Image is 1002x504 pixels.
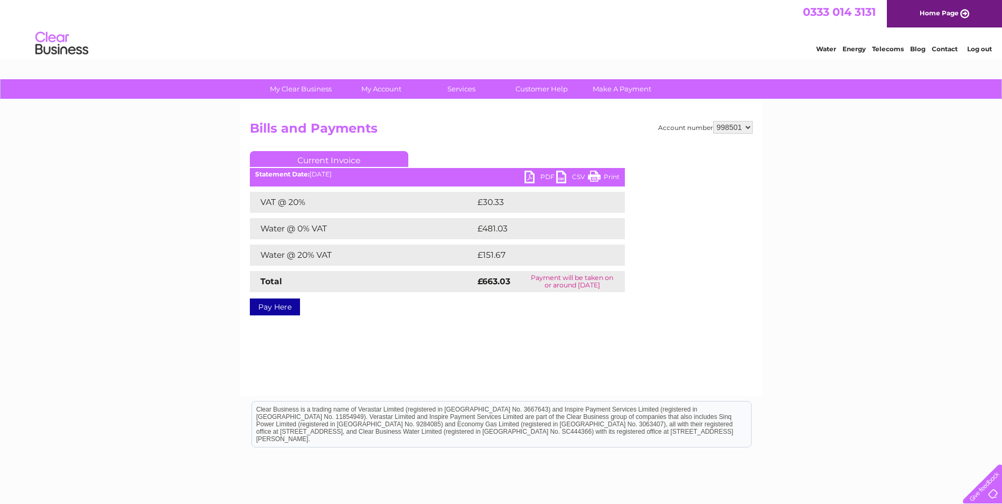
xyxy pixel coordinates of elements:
[255,170,310,178] b: Statement Date:
[910,45,925,53] a: Blog
[578,79,666,99] a: Make A Payment
[250,192,475,213] td: VAT @ 20%
[250,121,753,141] h2: Bills and Payments
[658,121,753,134] div: Account number
[588,171,620,186] a: Print
[250,245,475,266] td: Water @ 20% VAT
[498,79,585,99] a: Customer Help
[250,218,475,239] td: Water @ 0% VAT
[250,298,300,315] a: Pay Here
[803,5,876,18] a: 0333 014 3131
[932,45,958,53] a: Contact
[257,79,344,99] a: My Clear Business
[475,218,605,239] td: £481.03
[556,171,588,186] a: CSV
[338,79,425,99] a: My Account
[475,192,603,213] td: £30.33
[35,27,89,60] img: logo.png
[260,276,282,286] strong: Total
[477,276,510,286] strong: £663.03
[872,45,904,53] a: Telecoms
[252,6,751,51] div: Clear Business is a trading name of Verastar Limited (registered in [GEOGRAPHIC_DATA] No. 3667643...
[525,171,556,186] a: PDF
[816,45,836,53] a: Water
[418,79,505,99] a: Services
[967,45,992,53] a: Log out
[842,45,866,53] a: Energy
[250,171,625,178] div: [DATE]
[520,271,624,292] td: Payment will be taken on or around [DATE]
[250,151,408,167] a: Current Invoice
[475,245,604,266] td: £151.67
